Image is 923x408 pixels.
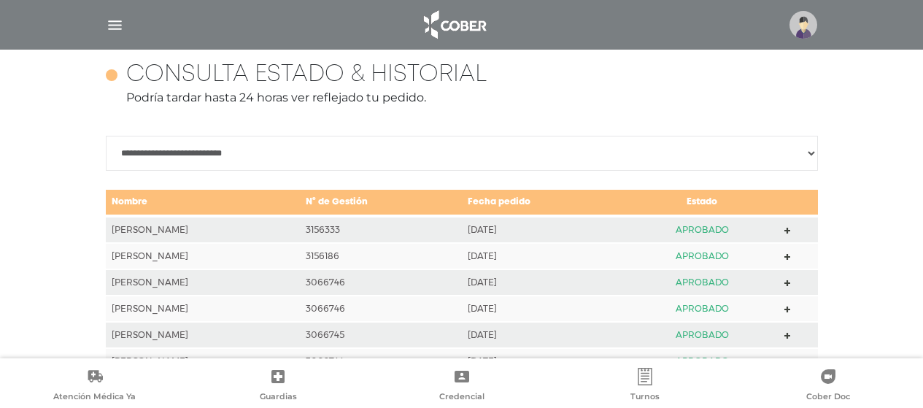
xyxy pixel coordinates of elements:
[462,189,625,216] td: Fecha pedido
[462,269,625,296] td: [DATE]
[106,216,300,243] td: [PERSON_NAME]
[106,322,300,348] td: [PERSON_NAME]
[186,368,369,405] a: Guardias
[439,391,484,404] span: Credencial
[106,348,300,374] td: [PERSON_NAME]
[370,368,553,405] a: Credencial
[789,11,817,39] img: profile-placeholder.svg
[806,391,850,404] span: Cober Doc
[630,391,660,404] span: Turnos
[300,243,462,269] td: 3156186
[300,296,462,322] td: 3066746
[462,243,625,269] td: [DATE]
[626,348,779,374] td: APROBADO
[416,7,493,42] img: logo_cober_home-white.png
[300,269,462,296] td: 3066746
[462,322,625,348] td: [DATE]
[106,269,300,296] td: [PERSON_NAME]
[126,61,487,89] h4: Consulta estado & historial
[626,269,779,296] td: APROBADO
[106,89,818,107] p: Podría tardar hasta 24 horas ver reflejado tu pedido.
[737,368,920,405] a: Cober Doc
[53,391,136,404] span: Atención Médica Ya
[462,348,625,374] td: [DATE]
[300,348,462,374] td: 3066744
[626,189,779,216] td: Estado
[300,189,462,216] td: N° de Gestión
[626,216,779,243] td: APROBADO
[462,296,625,322] td: [DATE]
[260,391,297,404] span: Guardias
[3,368,186,405] a: Atención Médica Ya
[462,216,625,243] td: [DATE]
[106,16,124,34] img: Cober_menu-lines-white.svg
[626,296,779,322] td: APROBADO
[553,368,736,405] a: Turnos
[626,322,779,348] td: APROBADO
[106,296,300,322] td: [PERSON_NAME]
[106,243,300,269] td: [PERSON_NAME]
[300,322,462,348] td: 3066745
[106,189,300,216] td: Nombre
[300,216,462,243] td: 3156333
[626,243,779,269] td: APROBADO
